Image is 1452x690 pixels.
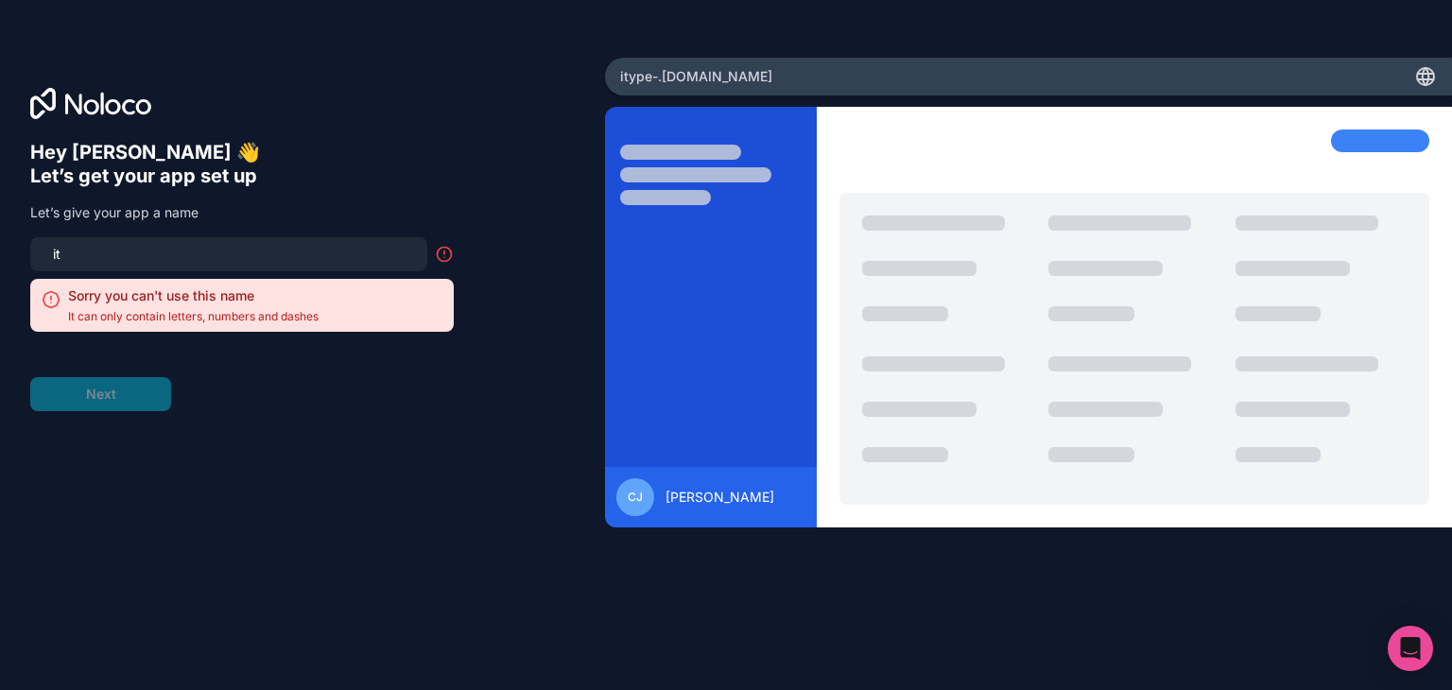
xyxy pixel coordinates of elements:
[665,488,774,507] span: [PERSON_NAME]
[30,164,454,188] h6: Let’s get your app set up
[30,203,454,222] p: Let’s give your app a name
[1388,626,1433,671] div: Open Intercom Messenger
[68,286,319,305] h2: Sorry you can't use this name
[628,490,643,505] span: CJ
[30,141,454,164] h6: Hey [PERSON_NAME] 👋
[42,241,416,267] input: my-team
[68,309,319,324] span: It can only contain letters, numbers and dashes
[620,67,772,86] span: itype- .[DOMAIN_NAME]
